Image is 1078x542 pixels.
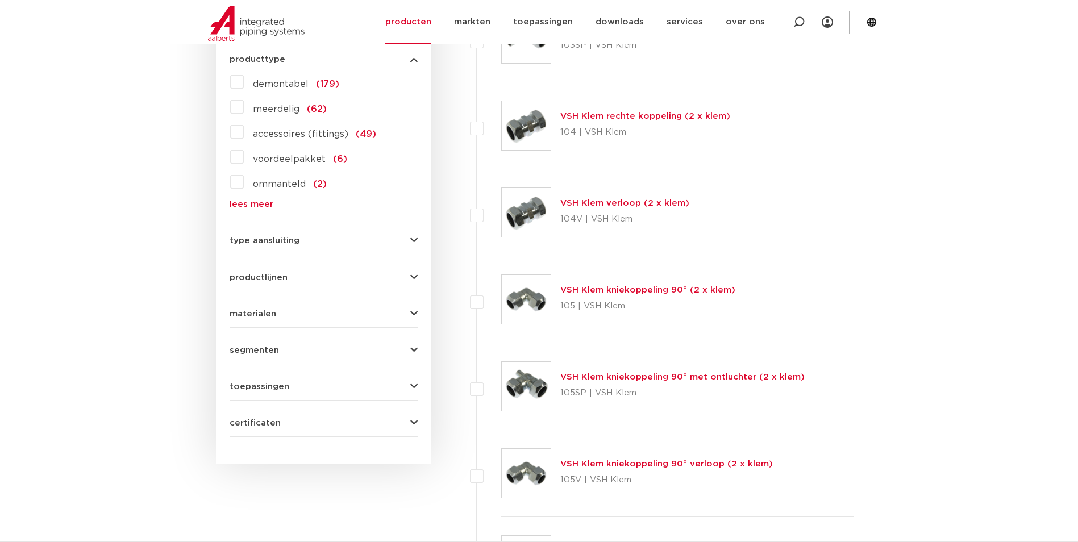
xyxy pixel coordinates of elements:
p: 104V | VSH Klem [560,210,689,228]
p: 105 | VSH Klem [560,297,735,315]
button: certificaten [230,419,418,427]
span: certificaten [230,419,281,427]
span: meerdelig [253,105,299,114]
img: Thumbnail for VSH Klem kniekoppeling 90° verloop (2 x klem) [502,449,551,498]
p: 103SP | VSH Klem [560,36,762,55]
a: VSH Klem kniekoppeling 90° met ontluchter (2 x klem) [560,373,805,381]
a: VSH Klem kniekoppeling 90° (2 x klem) [560,286,735,294]
img: Thumbnail for VSH Klem verloop (2 x klem) [502,188,551,237]
span: type aansluiting [230,236,299,245]
span: (2) [313,180,327,189]
span: (62) [307,105,327,114]
button: segmenten [230,346,418,355]
img: Thumbnail for VSH Klem kniekoppeling 90° met ontluchter (2 x klem) [502,362,551,411]
span: toepassingen [230,382,289,391]
span: (49) [356,130,376,139]
span: segmenten [230,346,279,355]
span: productlijnen [230,273,288,282]
span: voordeelpakket [253,155,326,164]
a: VSH Klem verloop (2 x klem) [560,199,689,207]
a: lees meer [230,200,418,209]
span: demontabel [253,80,309,89]
span: ommanteld [253,180,306,189]
button: type aansluiting [230,236,418,245]
span: (179) [316,80,339,89]
button: producttype [230,55,418,64]
div: my IPS [822,10,833,35]
p: 104 | VSH Klem [560,123,730,141]
p: 105SP | VSH Klem [560,384,805,402]
a: VSH Klem rechte koppeling (2 x klem) [560,112,730,120]
span: materialen [230,310,276,318]
button: productlijnen [230,273,418,282]
p: 105V | VSH Klem [560,471,773,489]
span: producttype [230,55,285,64]
button: materialen [230,310,418,318]
span: accessoires (fittings) [253,130,348,139]
img: Thumbnail for VSH Klem kniekoppeling 90° (2 x klem) [502,275,551,324]
img: Thumbnail for VSH Klem rechte koppeling (2 x klem) [502,101,551,150]
span: (6) [333,155,347,164]
a: VSH Klem kniekoppeling 90° verloop (2 x klem) [560,460,773,468]
button: toepassingen [230,382,418,391]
